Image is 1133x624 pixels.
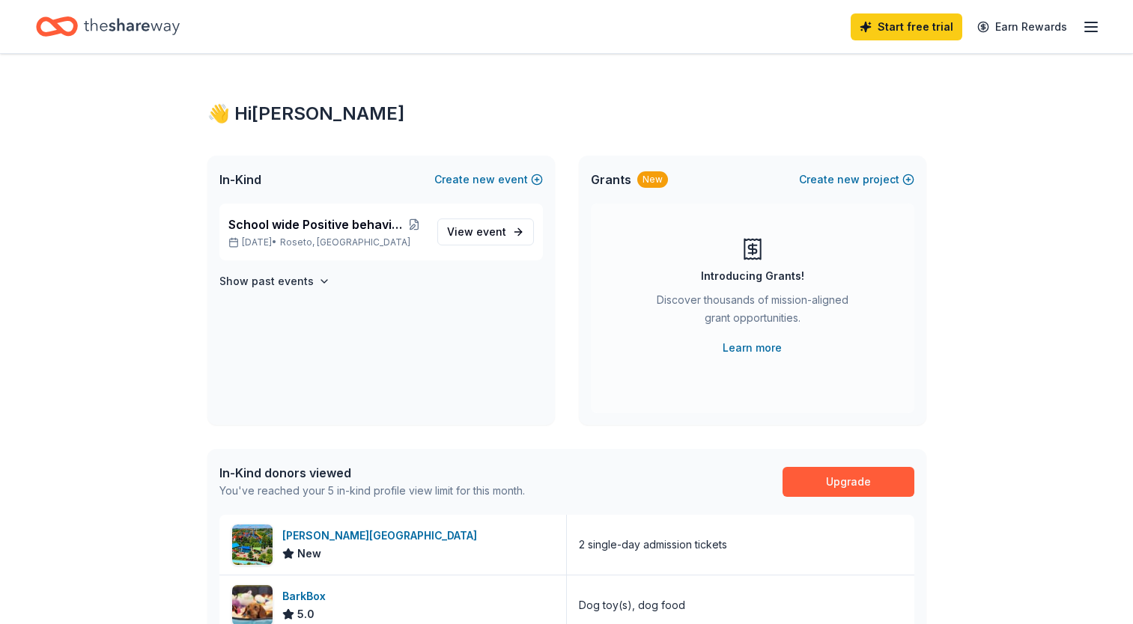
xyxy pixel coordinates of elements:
[579,596,685,614] div: Dog toy(s), dog food
[473,171,495,189] span: new
[437,218,534,245] a: View event
[799,171,914,189] button: Createnewproject
[207,102,926,126] div: 👋 Hi [PERSON_NAME]
[591,171,631,189] span: Grants
[651,291,854,333] div: Discover thousands of mission-aligned grant opportunities.
[232,524,273,565] img: Image for Dorney Park & Wildwater Kingdom
[228,236,425,248] p: [DATE] •
[579,536,727,554] div: 2 single-day admission tickets
[282,587,332,605] div: BarkBox
[637,171,668,188] div: New
[36,9,180,44] a: Home
[282,527,483,545] div: [PERSON_NAME][GEOGRAPHIC_DATA]
[219,482,525,500] div: You've reached your 5 in-kind profile view limit for this month.
[447,223,506,241] span: View
[219,272,330,290] button: Show past events
[228,215,404,233] span: School wide Positive behavior raffle/bingo
[434,171,543,189] button: Createnewevent
[219,464,525,482] div: In-Kind donors viewed
[219,171,261,189] span: In-Kind
[297,605,315,623] span: 5.0
[280,236,410,248] span: Roseto, [GEOGRAPHIC_DATA]
[783,467,914,497] a: Upgrade
[297,545,321,563] span: New
[968,13,1076,40] a: Earn Rewards
[476,225,506,238] span: event
[723,339,782,357] a: Learn more
[701,267,804,285] div: Introducing Grants!
[219,272,314,290] h4: Show past events
[851,13,962,40] a: Start free trial
[837,171,860,189] span: new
